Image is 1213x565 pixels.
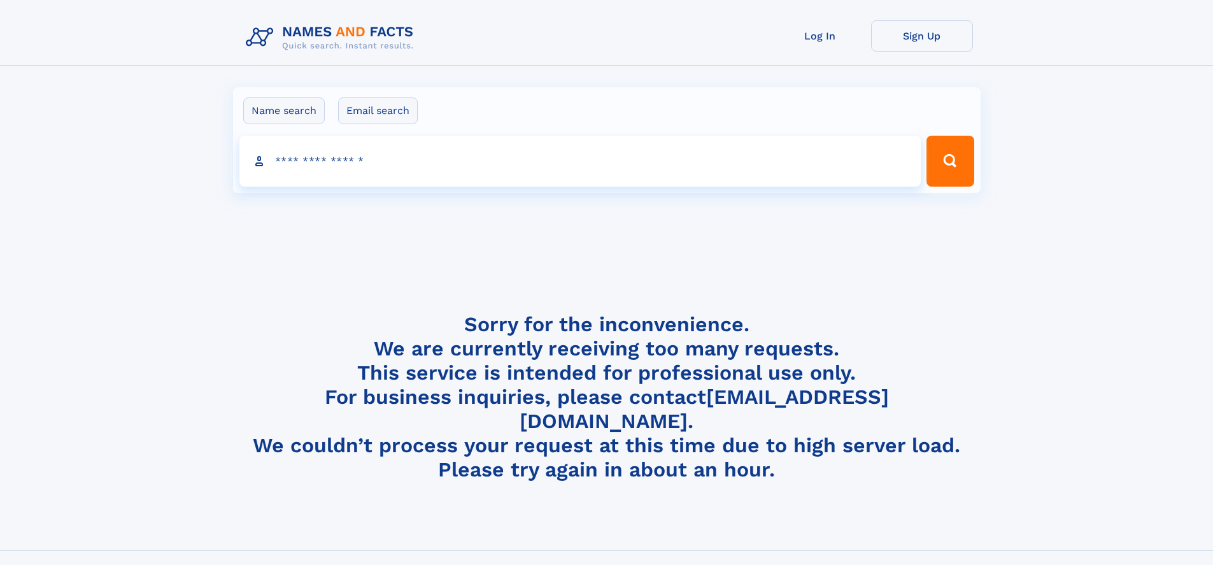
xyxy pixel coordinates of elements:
[239,136,921,187] input: search input
[926,136,974,187] button: Search Button
[241,20,424,55] img: Logo Names and Facts
[338,97,418,124] label: Email search
[871,20,973,52] a: Sign Up
[520,385,889,433] a: [EMAIL_ADDRESS][DOMAIN_NAME]
[243,97,325,124] label: Name search
[769,20,871,52] a: Log In
[241,312,973,482] h4: Sorry for the inconvenience. We are currently receiving too many requests. This service is intend...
